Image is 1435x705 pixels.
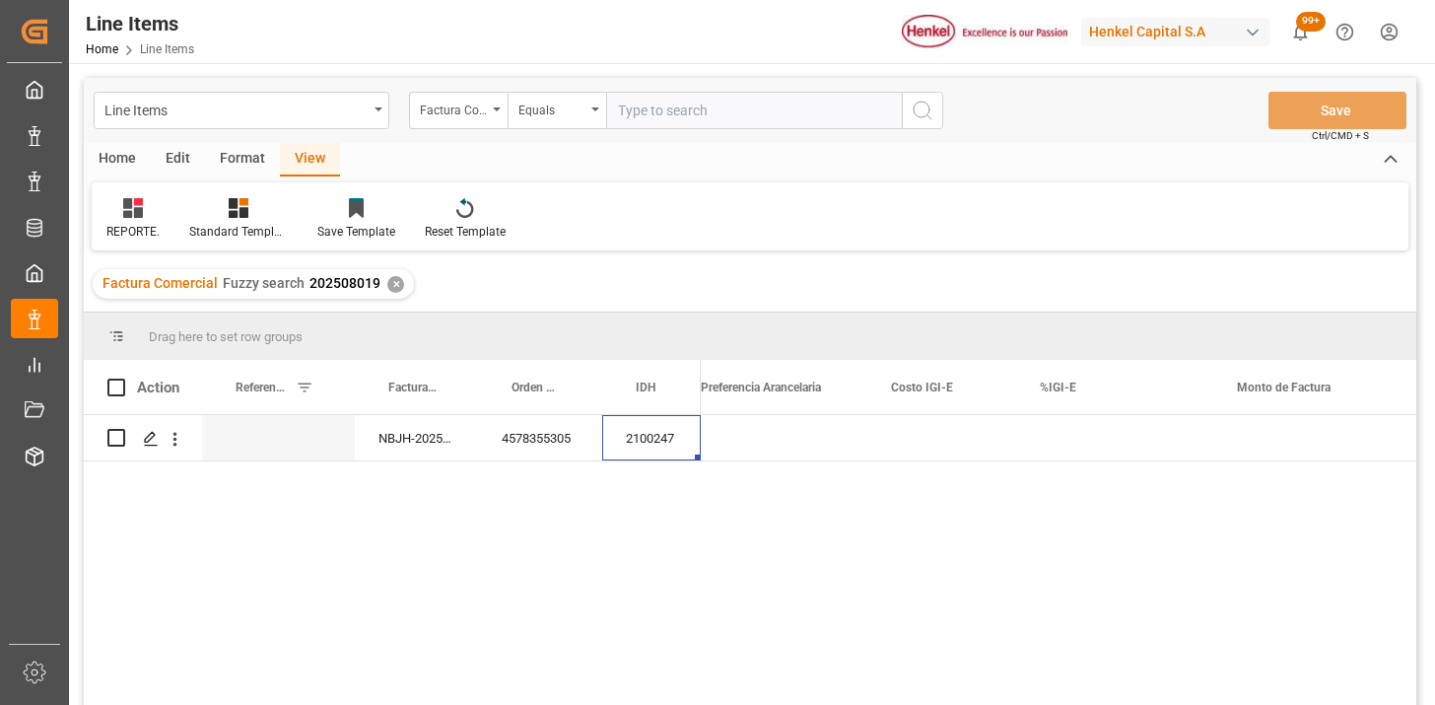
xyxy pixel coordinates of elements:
[1323,10,1367,54] button: Help Center
[701,381,821,394] span: Preferencia Arancelaria
[425,223,506,241] div: Reset Template
[1081,18,1270,46] div: Henkel Capital S.A
[1081,13,1278,50] button: Henkel Capital S.A
[891,381,953,394] span: Costo IGI-E
[388,381,437,394] span: Factura Comercial
[236,381,288,394] span: Referencia Leschaco (impo)
[223,275,305,291] span: Fuzzy search
[280,143,340,176] div: View
[1040,381,1076,394] span: %IGI-E
[355,415,478,460] div: NBJH-202508019
[387,276,404,293] div: ✕
[1296,12,1326,32] span: 99+
[1237,381,1331,394] span: Monto de Factura
[518,97,585,119] div: Equals
[478,415,602,460] div: 4578355305
[151,143,205,176] div: Edit
[902,15,1067,49] img: Henkel%20logo.jpg_1689854090.jpg
[636,381,655,394] span: IDH
[137,379,179,396] div: Action
[902,92,943,129] button: search button
[86,42,118,56] a: Home
[86,9,194,38] div: Line Items
[409,92,508,129] button: open menu
[149,329,303,344] span: Drag here to set row groups
[602,415,701,460] div: 2100247
[1312,128,1369,143] span: Ctrl/CMD + S
[106,223,160,241] div: REPORTE.
[1278,10,1323,54] button: show 100 new notifications
[84,415,701,461] div: Press SPACE to select this row.
[104,97,368,121] div: Line Items
[606,92,902,129] input: Type to search
[94,92,389,129] button: open menu
[84,143,151,176] div: Home
[205,143,280,176] div: Format
[317,223,395,241] div: Save Template
[189,223,288,241] div: Standard Templates
[309,275,380,291] span: 202508019
[512,381,561,394] span: Orden de Compra
[508,92,606,129] button: open menu
[102,275,218,291] span: Factura Comercial
[1268,92,1406,129] button: Save
[420,97,487,119] div: Factura Comercial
